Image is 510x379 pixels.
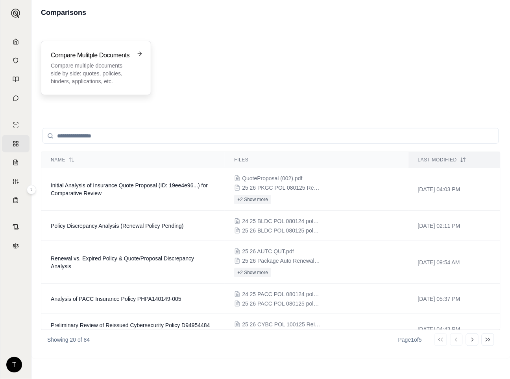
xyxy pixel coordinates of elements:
h3: Compare Mulitple Documents [51,51,130,60]
td: [DATE] 09:54 AM [408,241,500,284]
a: Claim Coverage [2,154,30,171]
td: [DATE] 05:37 PM [408,284,500,314]
span: 25 26 PKGC POL 080125 Renewal S 2578683.pdf [242,184,321,192]
span: 25 26 PACC POL 080125 pol#PHPA140149-006.pdf [242,300,321,308]
button: Expand sidebar [8,5,24,21]
div: Page 1 of 5 [398,336,422,344]
span: Policy Discrepancy Analysis (Renewal Policy Pending) [51,223,184,229]
a: Prompt Library [2,71,30,88]
a: Chat [2,90,30,107]
a: Custom Report [2,173,30,190]
p: Showing 20 of 84 [47,336,90,344]
a: Legal Search Engine [2,237,30,254]
th: Files [225,152,408,168]
a: Contract Analysis [2,218,30,236]
a: Policy Comparisons [2,135,30,152]
span: 25 26 BLDC POL 080125 pol#CIM 5487740-15.pdf [242,227,321,234]
a: Home [2,33,30,50]
button: +2 Show more [234,268,271,277]
button: Expand sidebar [27,185,36,194]
span: Renewal vs. Expired Policy & Quote/Proposal Discrepancy Analysis [51,255,194,269]
p: Compare multiple documents side by side: quotes, policies, binders, applications, etc. [51,62,130,85]
span: Analysis of PACC Insurance Policy PHPA140149-005 [51,296,181,302]
span: 25 26 AUTC QUT.pdf [242,247,294,255]
span: 24 25 BLDC POL 080124 pol#CIM5487740-14.pdf [242,217,321,225]
span: 25 26 CYBC POL 100125 Reissued pol#D94954484.pdf [242,320,321,328]
span: Preliminary Review of Reissued Cybersecurity Policy D94954484 and Comparison Requirements [51,322,210,336]
td: [DATE] 04:03 PM [408,168,500,211]
a: Documents Vault [2,52,30,69]
span: QuoteProposal (002).pdf [242,174,302,182]
span: 24 25 PACC POL 080124 pol#PHPA140149-005.pdf [242,290,321,298]
span: Initial Analysis of Insurance Quote Proposal (ID: 19ee4e96...) for Comparative Review [51,182,208,196]
a: Coverage Table [2,192,30,209]
h1: Comparisons [41,7,86,18]
span: 25 26 Package Auto Renewal Proposal.pdf [242,257,321,265]
td: [DATE] 02:11 PM [408,211,500,241]
img: Expand sidebar [11,9,20,18]
button: +2 Show more [234,195,271,204]
div: Last modified [418,157,491,163]
a: Single Policy [2,116,30,134]
div: T [6,357,22,373]
td: [DATE] 04:43 PM [408,314,500,344]
div: Name [51,157,215,163]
